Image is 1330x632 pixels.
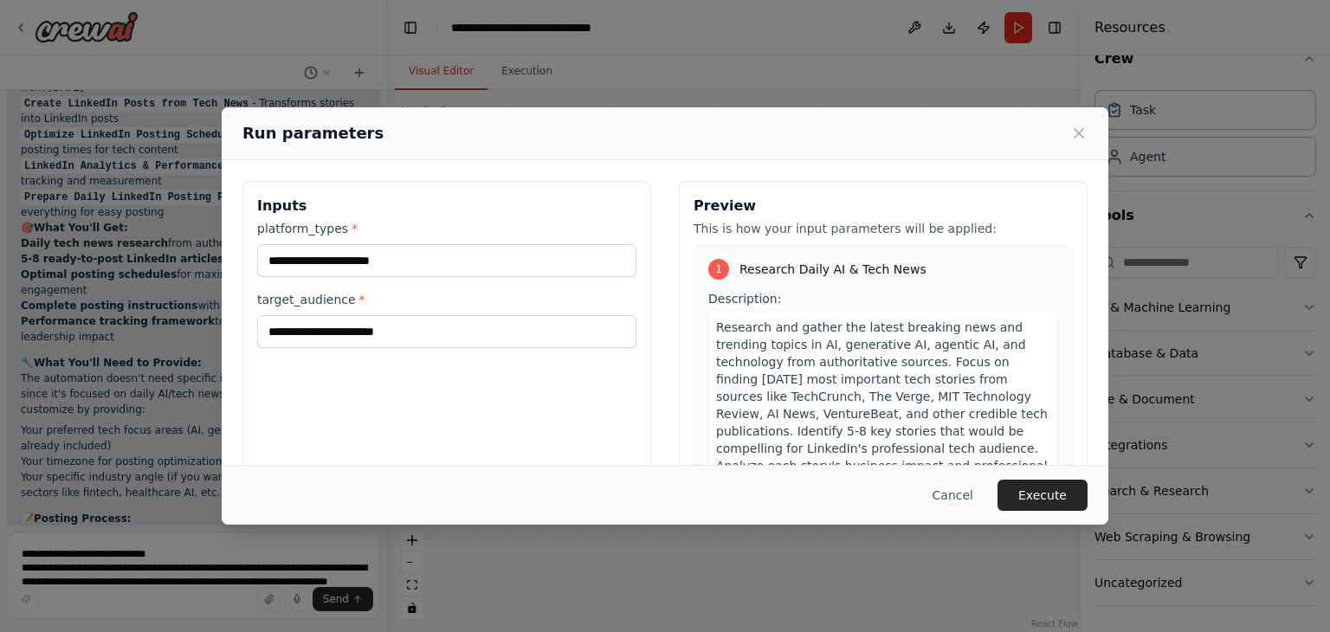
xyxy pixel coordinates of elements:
div: 1 [708,259,729,280]
h2: Run parameters [242,121,384,145]
h3: Inputs [257,196,636,216]
p: This is how your input parameters will be applied: [694,220,1073,237]
button: Cancel [919,480,987,511]
span: Research Daily AI & Tech News [739,261,926,278]
span: Description: [708,292,781,306]
label: platform_types [257,220,636,237]
label: target_audience [257,291,636,308]
span: Research and gather the latest breaking news and trending topics in AI, generative AI, agentic AI... [716,320,1048,490]
h3: Preview [694,196,1073,216]
button: Execute [997,480,1088,511]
